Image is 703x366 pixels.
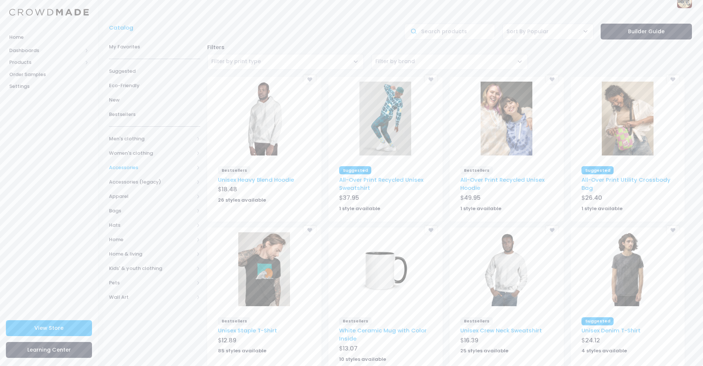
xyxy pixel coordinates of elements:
a: Builder Guide [601,24,692,40]
strong: 1 style available [460,205,501,212]
span: Wall Art [109,294,194,301]
a: My Favorites [109,40,200,54]
span: Accessories (legacy) [109,178,194,186]
span: Filter by print type [207,54,364,70]
span: Hats [109,222,194,229]
span: Eco-Friendly [109,82,200,89]
span: Suggested [581,166,614,174]
span: Bags [109,207,194,215]
span: Women's clothing [109,150,194,157]
div: $ [339,344,431,355]
a: Learning Center [6,342,92,358]
div: $ [460,336,553,346]
span: Men's clothing [109,135,194,143]
strong: 4 styles available [581,347,627,354]
span: Sort By Popular [502,24,594,40]
a: Unisex Heavy Blend Hoodie [218,176,294,184]
span: New [109,96,200,104]
span: Home [9,34,89,41]
a: All-Over Print Utility Crossbody Bag [581,176,670,192]
span: Apparel [109,193,194,200]
span: Sort By Popular [506,28,549,35]
span: 13.07 [343,344,358,353]
span: Suggested [339,166,371,174]
span: Home & living [109,250,194,258]
div: $ [581,336,674,346]
a: Unisex Crew Neck Sweatshirt [460,326,542,334]
span: Settings [9,83,89,90]
img: Logo [9,9,89,16]
a: New [109,93,200,107]
span: 37.95 [343,194,359,202]
strong: 25 styles available [460,347,508,354]
a: View Store [6,320,92,336]
span: Dashboards [9,47,82,54]
span: Suggested [581,317,614,325]
strong: 10 styles available [339,356,386,363]
span: Home [109,236,194,243]
span: 16.39 [464,336,478,345]
span: Accessories [109,164,194,171]
span: 12.89 [222,336,236,345]
a: Eco-Friendly [109,78,200,93]
div: $ [460,194,553,204]
span: Filter by brand [375,58,415,65]
span: 24.12 [585,336,600,345]
span: Bestsellers [109,111,200,118]
span: Bestsellers [339,317,372,325]
strong: 85 styles available [218,347,266,354]
span: 49.95 [464,194,481,202]
span: Filter by print type [211,58,261,65]
span: Bestsellers [460,317,493,325]
span: Order Samples [9,71,89,78]
input: Search products [404,24,495,40]
a: Unisex Staple T-Shirt [218,326,277,334]
strong: 1 style available [581,205,622,212]
a: Catalog [109,24,137,32]
span: Bestsellers [218,317,250,325]
div: $ [339,194,431,204]
span: Pets [109,279,194,287]
a: Bestsellers [109,107,200,122]
span: 26.40 [585,194,602,202]
strong: 1 style available [339,205,380,212]
a: White Ceramic Mug with Color Inside [339,326,427,342]
div: Filters [204,43,695,51]
span: Suggested [109,68,200,75]
a: All-Over Print Recycled Unisex Hoodie [460,176,545,192]
div: $ [581,194,674,204]
span: View Store [34,324,64,332]
span: Bestsellers [460,166,493,174]
a: Unisex Denim T-Shirt [581,326,641,334]
a: Suggested [109,64,200,78]
div: $ [218,185,310,195]
strong: 26 styles available [218,196,266,203]
a: All-Over Print Recycled Unisex Sweatshirt [339,176,423,192]
div: $ [218,336,310,346]
span: Learning Center [27,346,71,353]
span: Bestsellers [218,166,250,174]
span: Kids' & youth clothing [109,265,194,272]
span: Products [9,59,82,66]
span: 18.48 [222,185,237,194]
span: Filter by brand [371,54,528,70]
span: My Favorites [109,43,200,51]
